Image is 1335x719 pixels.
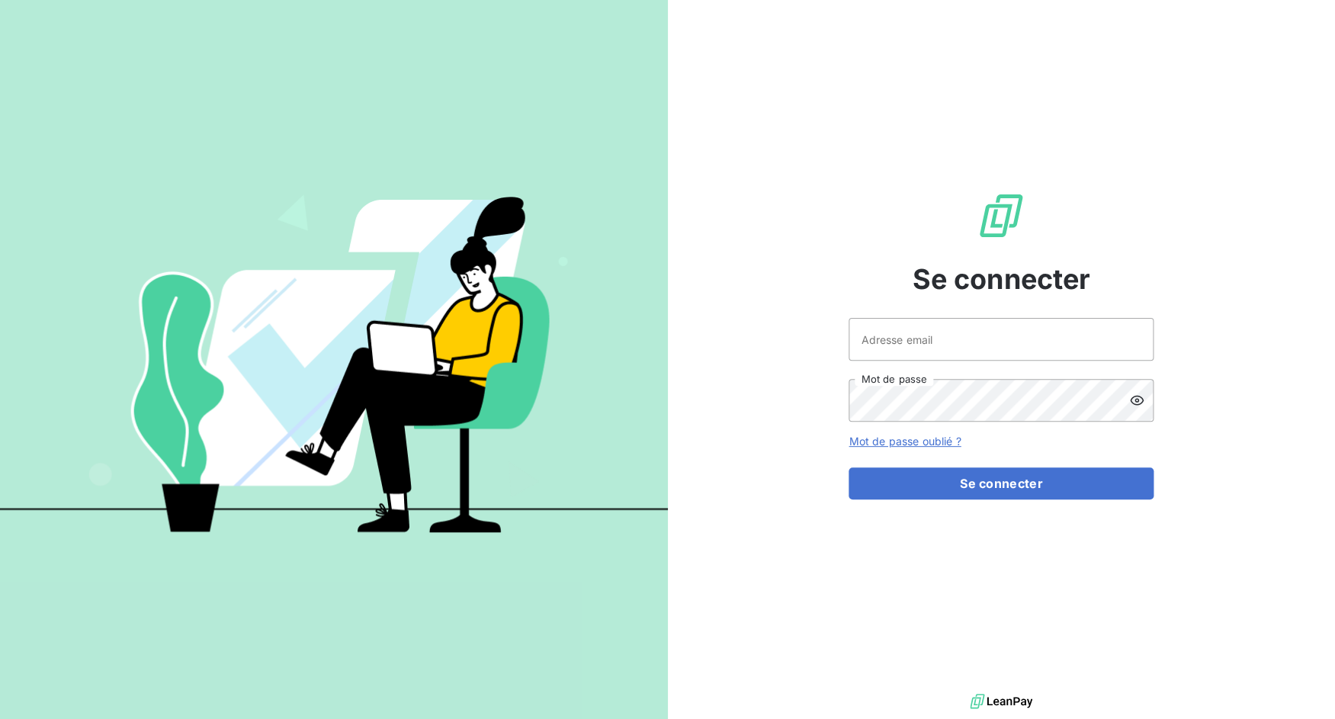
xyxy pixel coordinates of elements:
[970,690,1032,713] img: logo
[849,318,1154,361] input: placeholder
[849,435,961,448] a: Mot de passe oublié ?
[849,467,1154,499] button: Se connecter
[977,191,1025,240] img: Logo LeanPay
[912,258,1090,300] span: Se connecter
